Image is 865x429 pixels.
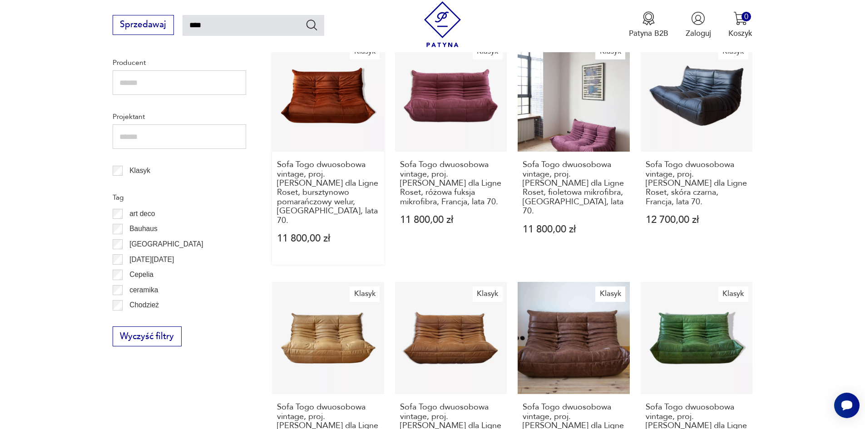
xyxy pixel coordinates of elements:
[834,393,860,418] iframe: Smartsupp widget button
[129,269,153,281] p: Cepelia
[129,315,157,326] p: Ćmielów
[113,57,246,69] p: Producent
[686,11,711,39] button: Zaloguj
[629,11,668,39] a: Ikona medaluPatyna B2B
[646,215,748,225] p: 12 700,00 zł
[523,225,625,234] p: 11 800,00 zł
[129,223,158,235] p: Bauhaus
[629,11,668,39] button: Patyna B2B
[129,208,155,220] p: art deco
[400,215,502,225] p: 11 800,00 zł
[129,299,159,311] p: Chodzież
[113,111,246,123] p: Projektant
[646,160,748,207] h3: Sofa Togo dwuosobowa vintage, proj. [PERSON_NAME] dla Ligne Roset, skóra czarna, Francja, lata 70.
[395,39,507,265] a: KlasykSofa Togo dwuosobowa vintage, proj. M. Ducaroy dla Ligne Roset, różowa fuksja mikrofibra, F...
[113,22,174,29] a: Sprzedawaj
[518,39,630,265] a: KlasykSofa Togo dwuosobowa vintage, proj. M. Ducaroy dla Ligne Roset, fioletowa mikrofibra, Franc...
[129,165,150,177] p: Klasyk
[733,11,747,25] img: Ikona koszyka
[400,160,502,207] h3: Sofa Togo dwuosobowa vintage, proj. [PERSON_NAME] dla Ligne Roset, różowa fuksja mikrofibra, Fran...
[523,160,625,216] h3: Sofa Togo dwuosobowa vintage, proj. [PERSON_NAME] dla Ligne Roset, fioletowa mikrofibra, [GEOGRAP...
[113,15,174,35] button: Sprzedawaj
[113,326,182,346] button: Wyczyść filtry
[129,238,203,250] p: [GEOGRAPHIC_DATA]
[641,39,753,265] a: KlasykSofa Togo dwuosobowa vintage, proj. M. Ducaroy dla Ligne Roset, skóra czarna, Francja, lata...
[129,284,158,296] p: ceramika
[629,28,668,39] p: Patyna B2B
[642,11,656,25] img: Ikona medalu
[305,18,318,31] button: Szukaj
[420,1,465,47] img: Patyna - sklep z meblami i dekoracjami vintage
[728,28,752,39] p: Koszyk
[272,39,384,265] a: KlasykSofa Togo dwuosobowa vintage, proj. M. Ducaroy dla Ligne Roset, bursztynowo pomarańczowy we...
[113,192,246,203] p: Tag
[129,254,174,266] p: [DATE][DATE]
[691,11,705,25] img: Ikonka użytkownika
[741,12,751,21] div: 0
[277,234,379,243] p: 11 800,00 zł
[277,160,379,225] h3: Sofa Togo dwuosobowa vintage, proj. [PERSON_NAME] dla Ligne Roset, bursztynowo pomarańczowy welur...
[686,28,711,39] p: Zaloguj
[728,11,752,39] button: 0Koszyk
